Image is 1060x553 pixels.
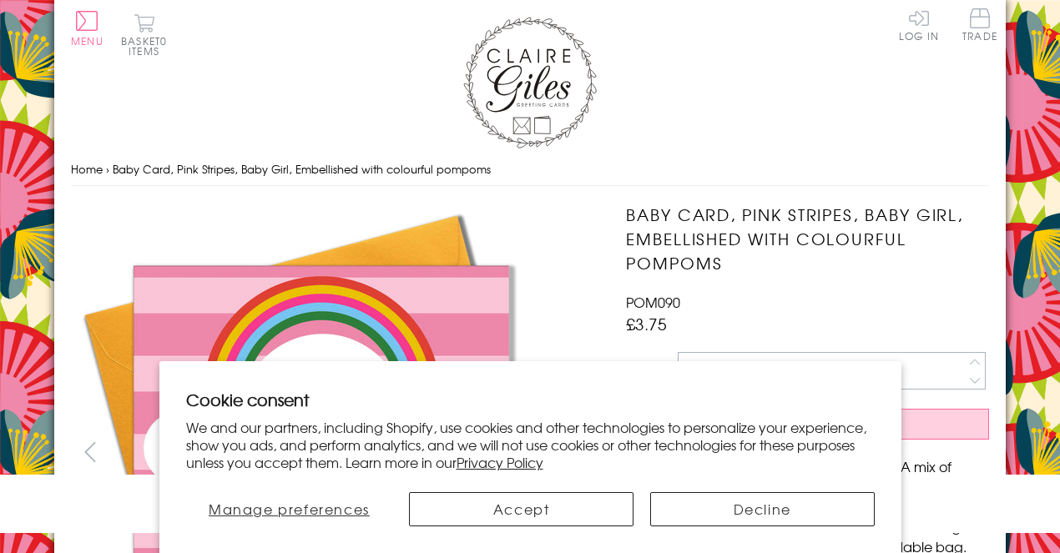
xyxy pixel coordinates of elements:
[650,492,875,526] button: Decline
[71,11,103,46] button: Menu
[899,8,939,41] a: Log In
[626,203,989,274] h1: Baby Card, Pink Stripes, Baby Girl, Embellished with colourful pompoms
[71,433,109,470] button: prev
[962,8,997,44] a: Trade
[463,17,597,148] img: Claire Giles Greetings Cards
[457,452,543,472] a: Privacy Policy
[185,492,392,526] button: Manage preferences
[106,161,109,177] span: ›
[626,292,680,312] span: POM090
[71,33,103,48] span: Menu
[71,161,103,177] a: Home
[209,499,370,519] span: Manage preferences
[71,153,989,187] nav: breadcrumbs
[113,161,491,177] span: Baby Card, Pink Stripes, Baby Girl, Embellished with colourful pompoms
[962,8,997,41] span: Trade
[409,492,633,526] button: Accept
[186,419,875,470] p: We and our partners, including Shopify, use cookies and other technologies to personalize your ex...
[121,13,167,56] button: Basket0 items
[129,33,167,58] span: 0 items
[626,312,667,335] span: £3.75
[186,388,875,411] h2: Cookie consent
